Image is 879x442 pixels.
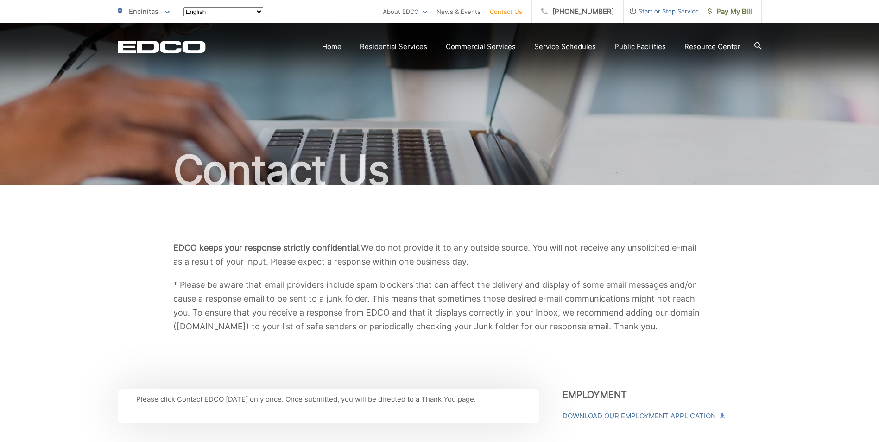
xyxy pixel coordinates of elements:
a: Residential Services [360,41,427,52]
p: We do not provide it to any outside source. You will not receive any unsolicited e-mail as a resu... [173,241,706,269]
a: Public Facilities [614,41,666,52]
a: EDCD logo. Return to the homepage. [118,40,206,53]
span: Pay My Bill [708,6,752,17]
a: Download Our Employment Application [563,410,724,422]
h3: Employment [563,389,762,400]
a: Resource Center [684,41,740,52]
span: Encinitas [129,7,158,16]
a: Commercial Services [446,41,516,52]
a: Contact Us [490,6,522,17]
a: Service Schedules [534,41,596,52]
a: About EDCO [383,6,427,17]
h1: Contact Us [118,147,762,194]
p: * Please be aware that email providers include spam blockers that can affect the delivery and dis... [173,278,706,334]
a: News & Events [436,6,481,17]
select: Select a language [183,7,263,16]
a: Home [322,41,341,52]
p: Please click Contact EDCO [DATE] only once. Once submitted, you will be directed to a Thank You p... [136,394,521,405]
b: EDCO keeps your response strictly confidential. [173,243,361,253]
